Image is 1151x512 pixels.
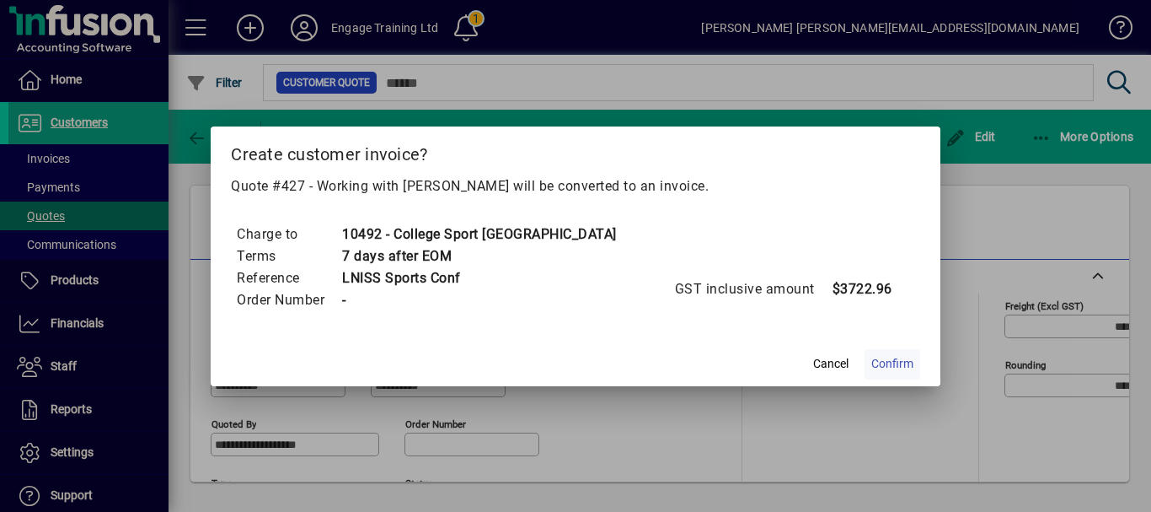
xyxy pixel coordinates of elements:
[341,245,617,267] td: 7 days after EOM
[832,278,899,300] td: $3722.96
[804,349,858,380] button: Cancel
[236,224,341,245] td: Charge to
[813,355,849,373] span: Cancel
[674,278,832,300] td: GST inclusive amount
[231,176,920,197] p: Quote #427 - Working with [PERSON_NAME] will be converted to an invoice.
[236,245,341,267] td: Terms
[341,267,617,289] td: LNISS Sports Conf
[211,127,940,175] h2: Create customer invoice?
[236,267,341,289] td: Reference
[865,349,920,380] button: Confirm
[341,224,617,245] td: 10492 - College Sport [GEOGRAPHIC_DATA]
[871,355,913,373] span: Confirm
[236,289,341,311] td: Order Number
[341,289,617,311] td: -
